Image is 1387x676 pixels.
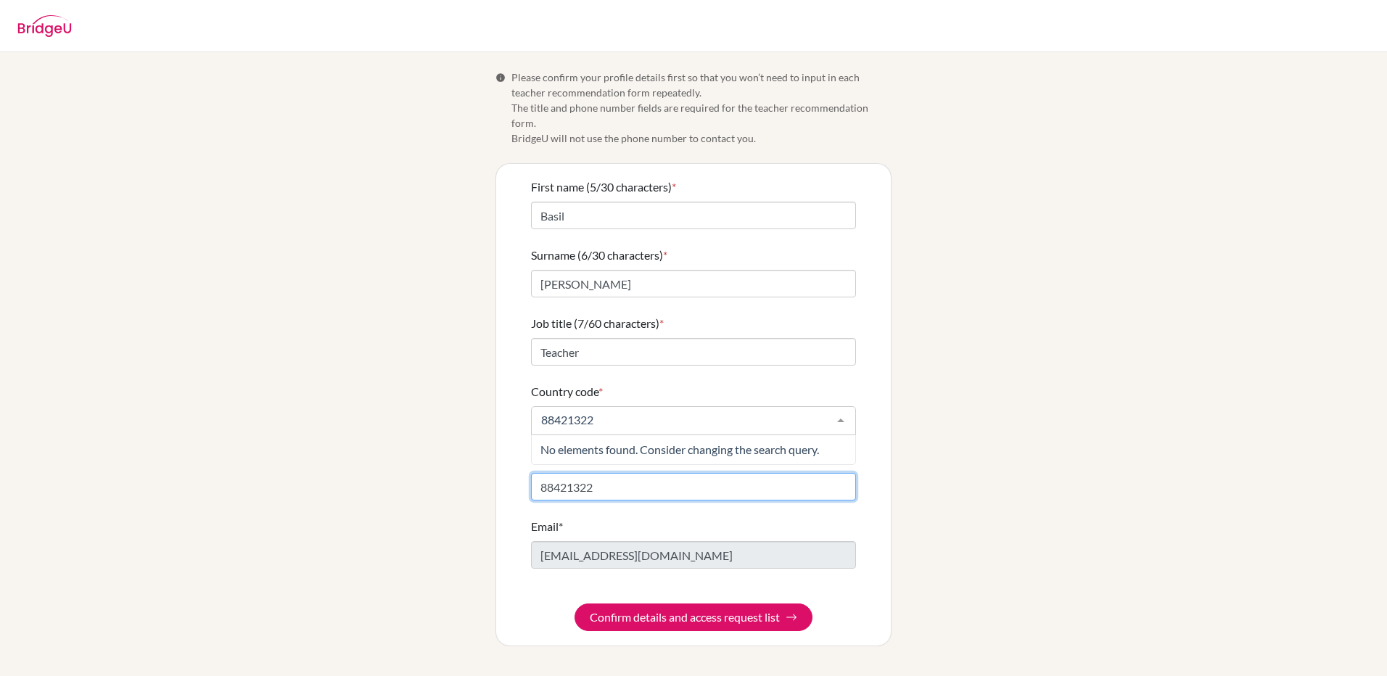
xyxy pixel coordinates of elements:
label: Surname (6/30 characters) [531,247,667,264]
label: Email* [531,518,563,535]
label: Country code [531,383,603,400]
input: Enter your number [531,473,856,500]
label: Job title (7/60 characters) [531,315,664,332]
span: Please confirm your profile details first so that you won’t need to input in each teacher recomme... [511,70,892,146]
button: Confirm details and access request list [575,603,812,631]
input: Enter your surname [531,270,856,297]
label: First name (5/30 characters) [531,178,676,196]
img: BridgeU logo [17,15,72,37]
input: Enter your job title [531,338,856,366]
span: Info [495,73,506,83]
input: Enter your first name [531,202,856,229]
span: No elements found. Consider changing the search query. [532,435,855,464]
img: Arrow right [786,611,797,623]
input: Select a code [538,413,826,427]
